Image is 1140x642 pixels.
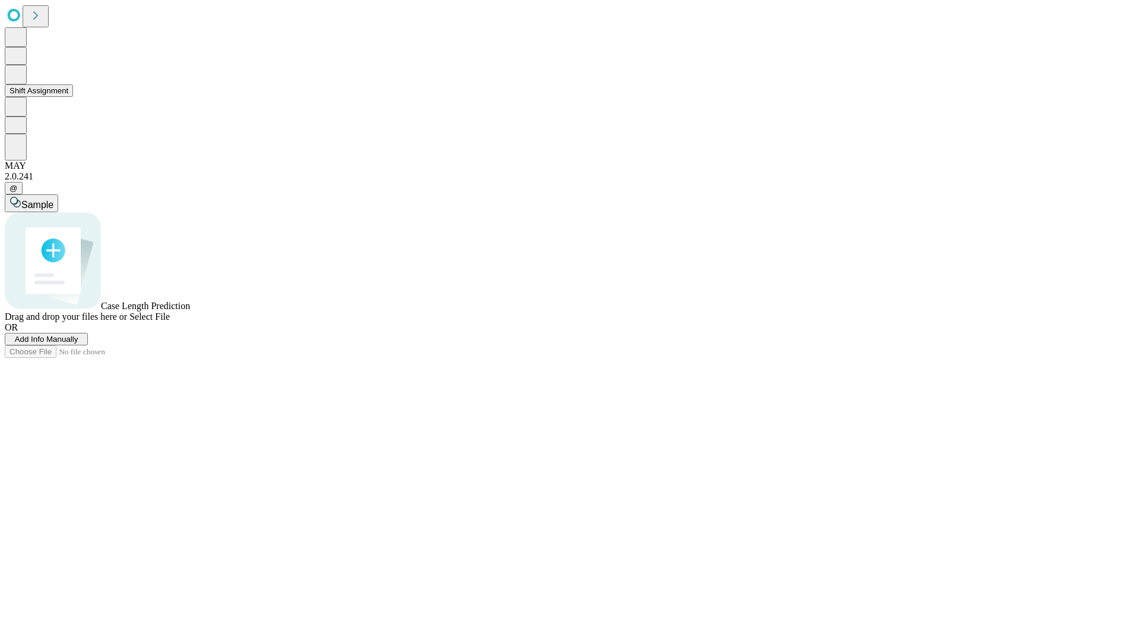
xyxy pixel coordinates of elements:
[15,335,78,344] span: Add Info Manually
[5,84,73,97] button: Shift Assignment
[5,182,23,194] button: @
[5,194,58,212] button: Sample
[101,301,190,311] span: Case Length Prediction
[5,171,1135,182] div: 2.0.241
[5,160,1135,171] div: MAY
[5,311,127,322] span: Drag and drop your files here or
[129,311,170,322] span: Select File
[5,333,88,345] button: Add Info Manually
[9,184,18,193] span: @
[5,322,18,332] span: OR
[21,200,53,210] span: Sample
